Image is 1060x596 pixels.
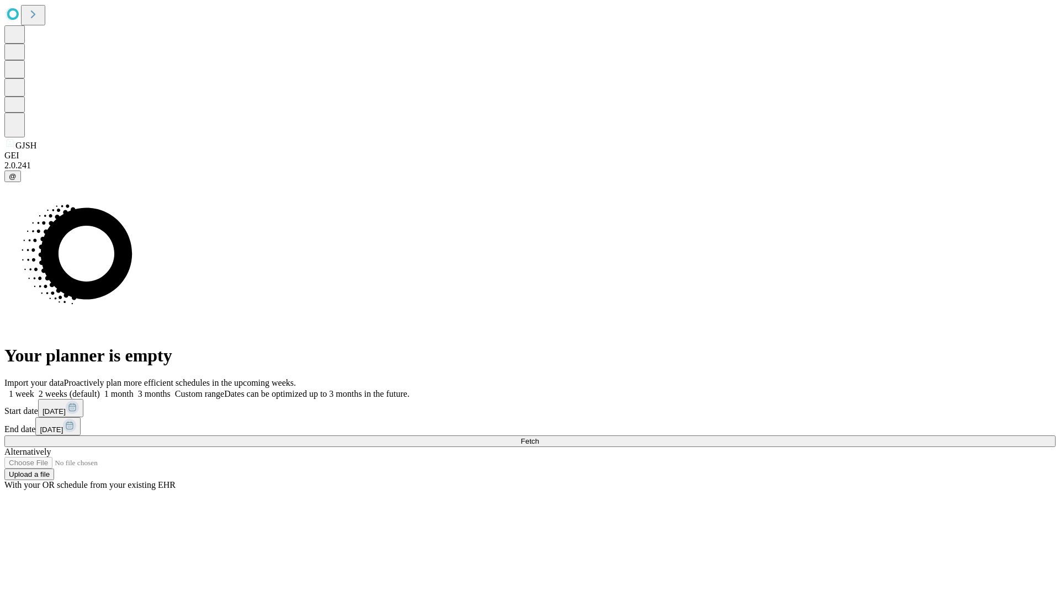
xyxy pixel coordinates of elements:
div: GEI [4,151,1056,161]
span: 2 weeks (default) [39,389,100,398]
button: [DATE] [38,399,83,417]
button: [DATE] [35,417,81,435]
span: GJSH [15,141,36,150]
span: [DATE] [43,407,66,416]
span: Import your data [4,378,64,387]
span: 3 months [138,389,171,398]
button: Fetch [4,435,1056,447]
span: @ [9,172,17,180]
div: End date [4,417,1056,435]
h1: Your planner is empty [4,345,1056,366]
span: Proactively plan more efficient schedules in the upcoming weeks. [64,378,296,387]
button: @ [4,171,21,182]
button: Upload a file [4,469,54,480]
span: Alternatively [4,447,51,456]
span: Fetch [521,437,539,445]
div: Start date [4,399,1056,417]
span: 1 week [9,389,34,398]
span: [DATE] [40,425,63,434]
span: 1 month [104,389,134,398]
span: With your OR schedule from your existing EHR [4,480,176,489]
div: 2.0.241 [4,161,1056,171]
span: Custom range [175,389,224,398]
span: Dates can be optimized up to 3 months in the future. [224,389,409,398]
